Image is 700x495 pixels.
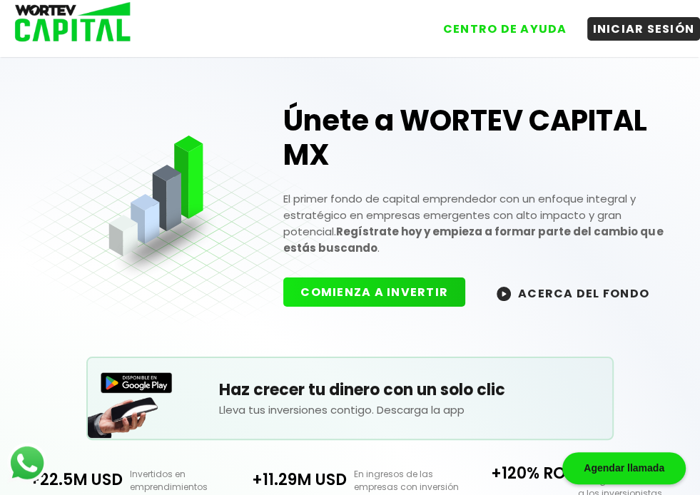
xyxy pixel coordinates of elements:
[88,383,159,437] img: Teléfono
[101,372,172,393] img: Disponible en Google Play
[14,468,123,491] p: +22.5M USD
[562,452,686,484] div: Agendar llamada
[462,461,570,485] p: +120% ROI
[283,277,465,307] button: COMIENZA A INVERTIR
[283,103,682,172] h1: Únete a WORTEV CAPITAL MX
[423,6,573,41] a: CENTRO DE AYUDA
[437,17,573,41] button: CENTRO DE AYUDA
[480,277,666,308] button: ACERCA DEL FONDO
[283,224,663,255] strong: Regístrate hoy y empieza a formar parte del cambio que estás buscando
[219,402,613,418] p: Lleva tus inversiones contigo. Descarga la app
[7,443,47,483] img: logos_whatsapp-icon.242b2217.svg
[283,190,682,256] p: El primer fondo de capital emprendedor con un enfoque integral y estratégico en empresas emergent...
[123,468,238,494] p: Invertidos en emprendimientos
[497,287,511,301] img: wortev-capital-acerca-del-fondo
[347,468,462,494] p: En ingresos de las empresas con inversión
[238,468,347,491] p: +11.29M USD
[219,378,613,402] h5: Haz crecer tu dinero con un solo clic
[283,284,480,300] a: COMIENZA A INVERTIR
